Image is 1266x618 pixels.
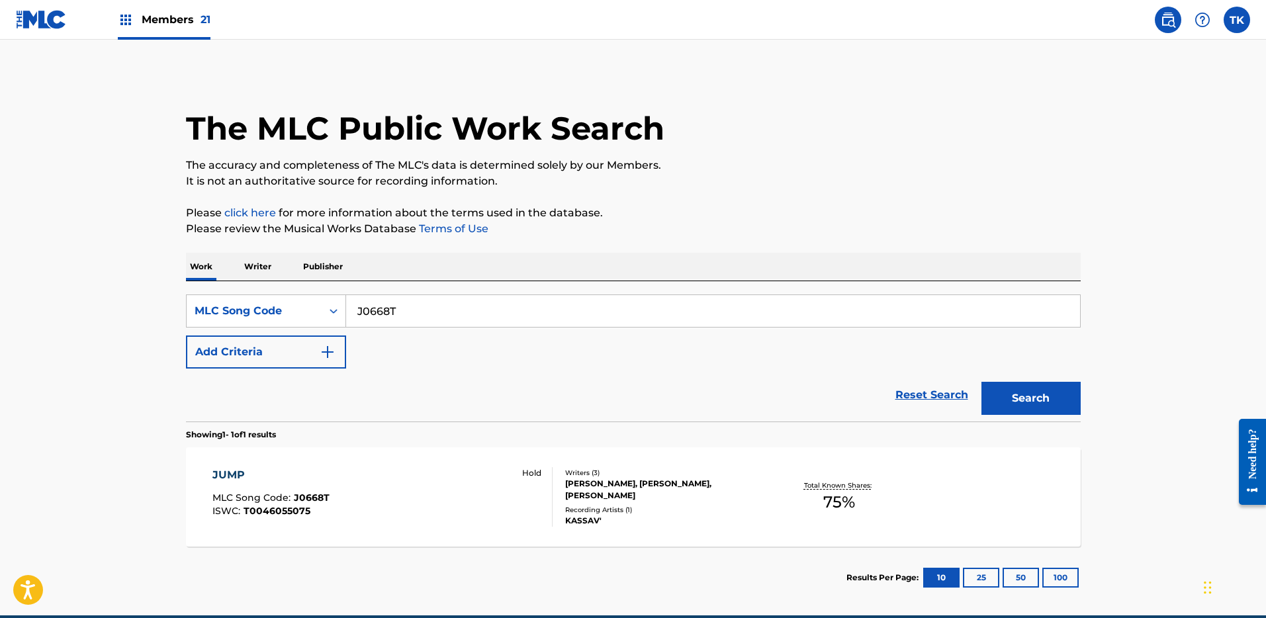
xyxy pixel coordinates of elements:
img: Top Rightsholders [118,12,134,28]
div: MLC Song Code [195,303,314,319]
p: Showing 1 - 1 of 1 results [186,429,276,441]
a: Reset Search [889,380,975,410]
button: Add Criteria [186,335,346,369]
span: 75 % [823,490,855,514]
p: It is not an authoritative source for recording information. [186,173,1081,189]
iframe: Resource Center [1229,409,1266,515]
img: help [1195,12,1210,28]
h1: The MLC Public Work Search [186,109,664,148]
div: Help [1189,7,1216,33]
a: JUMPMLC Song Code:J0668TISWC:T0046055075 HoldWriters (3)[PERSON_NAME], [PERSON_NAME], [PERSON_NAM... [186,447,1081,547]
p: Publisher [299,253,347,281]
img: search [1160,12,1176,28]
form: Search Form [186,294,1081,421]
button: 25 [963,568,999,588]
iframe: Chat Widget [1200,554,1266,618]
p: Please review the Musical Works Database [186,221,1081,237]
div: [PERSON_NAME], [PERSON_NAME], [PERSON_NAME] [565,478,765,502]
div: Writers ( 3 ) [565,468,765,478]
div: User Menu [1224,7,1250,33]
span: J0668T [294,492,330,504]
p: Please for more information about the terms used in the database. [186,205,1081,221]
p: Hold [522,467,541,479]
p: The accuracy and completeness of The MLC's data is determined solely by our Members. [186,157,1081,173]
div: Drag [1204,568,1212,607]
img: MLC Logo [16,10,67,29]
span: MLC Song Code : [212,492,294,504]
div: KASSAV' [565,515,765,527]
p: Writer [240,253,275,281]
button: 10 [923,568,960,588]
img: 9d2ae6d4665cec9f34b9.svg [320,344,336,360]
div: JUMP [212,467,330,483]
span: 21 [201,13,210,26]
span: T0046055075 [244,505,310,517]
a: Terms of Use [416,222,488,235]
span: ISWC : [212,505,244,517]
button: Search [981,382,1081,415]
span: Members [142,12,210,27]
p: Results Per Page: [846,572,922,584]
p: Work [186,253,216,281]
button: 100 [1042,568,1079,588]
a: click here [224,206,276,219]
a: Public Search [1155,7,1181,33]
button: 50 [1003,568,1039,588]
div: Recording Artists ( 1 ) [565,505,765,515]
p: Total Known Shares: [804,480,875,490]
